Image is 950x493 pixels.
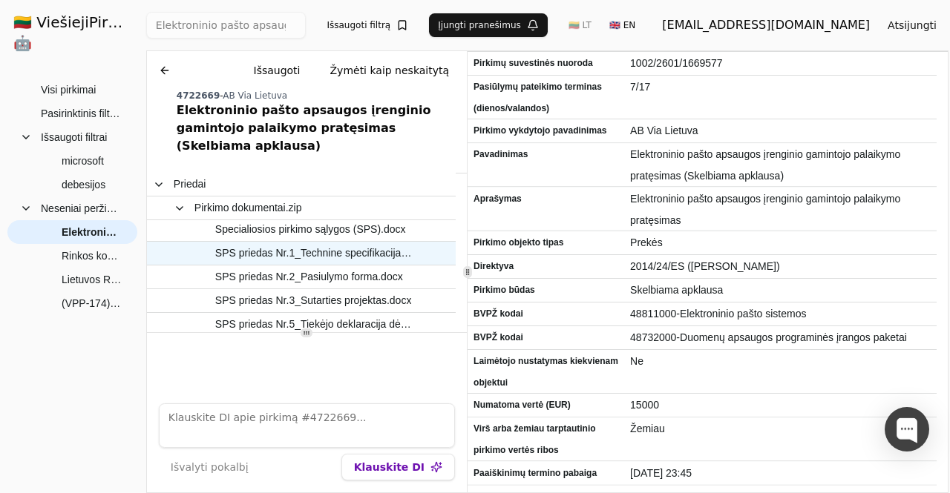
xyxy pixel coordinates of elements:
[474,303,618,325] span: BVPŽ kodai
[474,351,618,394] span: Laimėtojo nustatymas kiekvienam objektui
[630,394,931,416] span: 15000
[630,463,931,484] span: [DATE] 23:45
[474,279,618,301] span: Pirkimo būdas
[62,150,104,172] span: microsoft
[215,242,413,264] span: SPS priedas Nr.1_Technine specifikacija.docx
[474,232,618,254] span: Pirkimo objekto tipas
[474,418,618,461] span: Virš arba žemiau tarptautinio pirkimo vertės ribos
[600,13,644,37] button: 🇬🇧 EN
[474,256,618,277] span: Direktyva
[62,268,122,291] span: Lietuvos Respublikos Seimo komitetų ir komisijų posėdžių salių konferencinė įranga
[146,12,307,39] input: Greita paieška...
[215,314,413,335] span: SPS priedas Nr.5_Tiekėjo deklaracija dėl atitikimo nac_saug_reikalavimams.docx
[215,290,412,311] span: SPS priedas Nr.3_Sutarties projektas.docx
[630,418,931,440] span: Žemiau
[318,13,417,37] button: Išsaugoti filtrą
[630,351,931,372] span: Ne
[177,102,461,155] div: Elektroninio pašto apsaugos įrenginio gamintojo palaikymo pratęsimas (Skelbiama apklausa)
[474,53,618,74] span: Pirkimų suvestinės nuoroda
[177,90,461,102] div: -
[41,197,122,219] span: Neseniai peržiūrėti pirkimai
[630,120,931,142] span: AB Via Lietuva
[630,256,931,277] span: 2014/24/ES ([PERSON_NAME])
[215,219,406,240] span: Specialiosios pirkimo sąlygos (SPS).docx
[630,327,931,348] span: 48732000-Duomenų apsaugos programinės įrangos paketai
[474,463,618,484] span: Paaiškinimų termino pabaiga
[474,188,618,210] span: Aprašymas
[630,53,931,74] span: 1002/2601/1669577
[41,102,122,125] span: Pasirinktinis filtras (111)
[62,173,105,196] span: debesijos
[474,394,618,416] span: Numatoma vertė (EUR)
[177,90,220,101] span: 4722669
[630,303,931,325] span: 48811000-Elektroninio pašto sistemos
[62,245,122,267] span: Rinkos konsultacija dėl Tikrinimų valdymo sistemos (KOMANDORAS) atnaujinimo bei priežiūros ir pal...
[474,120,618,142] span: Pirkimo vykdytojo pavadinimas
[630,188,931,231] span: Elektroninio pašto apsaugos įrenginio gamintojo palaikymo pratęsimas
[341,454,455,480] button: Klauskite DI
[474,76,618,119] span: Pasiūlymų pateikimo terminas (dienos/valandos)
[223,90,287,101] span: AB Via Lietuva
[474,144,618,165] span: Pavadinimas
[662,16,870,34] div: [EMAIL_ADDRESS][DOMAIN_NAME]
[41,126,107,148] span: Išsaugoti filtrai
[630,232,931,254] span: Prekės
[215,266,403,288] span: SPS priedas Nr.2_Pasiulymo forma.docx
[474,327,618,348] span: BVPŽ kodai
[876,12,949,39] button: Atsijungti
[318,57,462,84] button: Žymėti kaip neskaitytą
[242,57,312,84] button: Išsaugoti
[630,76,931,98] span: 7/17
[62,292,122,314] span: (VPP-174) Renginių organizavimo paslaugos
[630,279,931,301] span: Skelbiama apklausa
[429,13,548,37] button: Įjungti pranešimus
[62,221,122,243] span: Elektroninio pašto apsaugos įrenginio gamintojo palaikymo pratęsimas (Skelbiama apklausa)
[174,173,206,195] span: Priedai
[194,197,302,219] span: Pirkimo dokumentai.zip
[41,79,96,101] span: Visi pirkimai
[630,144,931,187] span: Elektroninio pašto apsaugos įrenginio gamintojo palaikymo pratęsimas (Skelbiama apklausa)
